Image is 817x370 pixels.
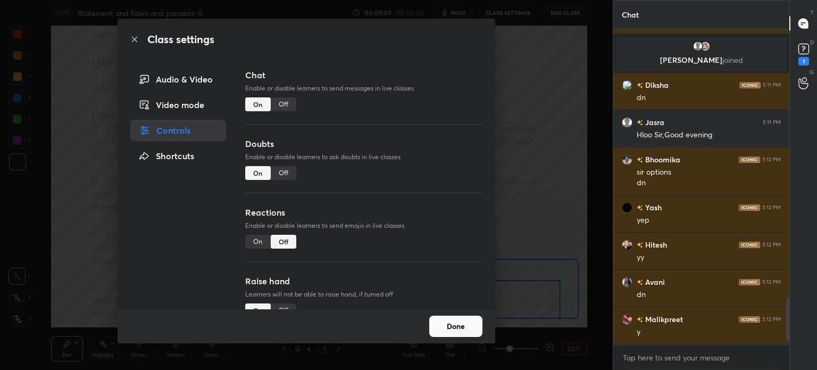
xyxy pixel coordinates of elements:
img: iconic-dark.1390631f.png [739,279,760,285]
img: 2a8f690d1fe04272985bc4389192d299.jpg [622,314,632,325]
p: Enable or disable learners to send emojis in live classes [245,221,482,231]
img: default.png [693,41,703,52]
img: no-rating-badge.077c3623.svg [637,317,643,323]
div: Off [271,235,296,249]
h6: Yash [643,202,662,213]
img: no-rating-badge.077c3623.svg [637,279,643,285]
div: 5:11 PM [763,82,781,88]
img: no-rating-badge.077c3623.svg [637,83,643,88]
img: no-rating-badge.077c3623.svg [637,242,643,248]
div: 5:12 PM [762,316,781,323]
h6: Hitesh [643,239,667,250]
div: 1 [798,57,809,65]
h6: Avani [643,276,665,287]
div: 5:12 PM [762,157,781,163]
img: iconic-dark.1390631f.png [739,157,760,163]
div: dn [637,178,781,188]
img: 61025a4d28d04304b683c3b7b687f02e.jpg [622,154,632,165]
div: On [245,97,271,111]
div: grid [613,29,789,344]
div: On [245,303,271,317]
div: Off [271,303,296,317]
h2: Class settings [147,31,214,47]
div: Controls [130,120,226,141]
div: yep [637,215,781,226]
p: Chat [613,1,647,29]
h6: Diksha [643,79,669,91]
h6: Jasra [643,117,664,128]
img: iconic-dark.1390631f.png [739,204,760,211]
div: sir options [637,167,781,178]
div: Shortcuts [130,145,226,167]
div: Audio & Video [130,69,226,90]
p: Learners will not be able to raise hand, if turned off [245,290,482,299]
div: 5:12 PM [762,279,781,285]
div: 5:11 PM [763,119,781,126]
p: G [810,68,814,76]
img: ba396c74cd304168b3670d98b9d6a29d.jpg [622,202,632,213]
div: Off [271,166,296,180]
img: no-rating-badge.077c3623.svg [637,205,643,211]
img: default.png [622,117,632,128]
p: D [810,38,814,46]
h3: Raise hand [245,275,482,287]
div: Video mode [130,94,226,116]
p: Enable or disable learners to send messages in live classes [245,84,482,93]
button: Done [429,316,482,337]
div: Hloo Sir,Good evening [637,130,781,141]
img: no-rating-badge.077c3623.svg [637,120,643,126]
img: 7d0802b8065b4810903888f4b08a8d33.jpg [622,240,632,250]
div: On [245,235,271,249]
p: [PERSON_NAME] [622,56,780,64]
img: no-rating-badge.077c3623.svg [637,157,643,163]
p: T [811,9,814,17]
img: iconic-dark.1390631f.png [739,242,760,248]
div: yy [637,252,781,263]
img: iconic-dark.1390631f.png [739,316,760,323]
img: 3 [622,80,632,91]
div: On [245,166,271,180]
img: 1f454bbfbb4e46a3a1e11cc953c35944.jpg [622,277,632,287]
div: dn [637,290,781,300]
h3: Reactions [245,206,482,219]
h3: Chat [245,69,482,81]
div: 5:12 PM [762,242,781,248]
div: Off [271,97,296,111]
div: 5:12 PM [762,204,781,211]
p: Enable or disable learners to ask doubts in live classes [245,152,482,162]
span: joined [722,55,743,65]
h6: Bhoomika [643,154,680,165]
h6: Malikpreet [643,314,683,325]
img: 55cebb286b2e4d7abcb84b6a56bff113.jpg [700,41,711,52]
h3: Doubts [245,137,482,150]
div: dn [637,93,781,103]
img: iconic-dark.1390631f.png [739,82,761,88]
div: y [637,327,781,338]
